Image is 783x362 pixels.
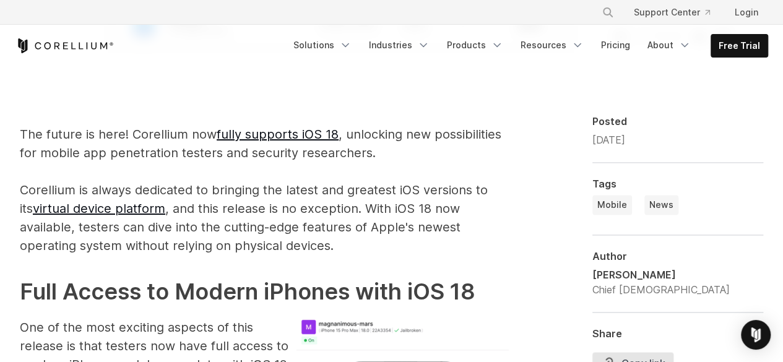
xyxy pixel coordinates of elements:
div: [PERSON_NAME] [592,267,730,282]
a: Login [725,1,768,24]
a: Solutions [286,34,359,56]
a: Pricing [594,34,638,56]
a: Products [439,34,511,56]
div: Tags [592,178,763,190]
a: Free Trial [711,35,768,57]
div: Author [592,250,763,262]
a: virtual device platform [33,201,165,216]
button: Search [597,1,619,24]
a: Support Center [624,1,720,24]
div: Chief [DEMOGRAPHIC_DATA] [592,282,730,297]
div: Navigation Menu [587,1,768,24]
span: Mobile [597,199,627,211]
div: Navigation Menu [286,34,768,58]
a: Resources [513,34,591,56]
a: About [640,34,698,56]
a: Corellium Home [15,38,114,53]
a: News [644,195,678,215]
a: Industries [361,34,437,56]
a: fully supports iOS 18 [217,127,339,142]
a: Mobile [592,195,632,215]
div: Posted [592,115,763,127]
span: [DATE] [592,134,625,146]
div: Share [592,327,763,340]
p: The future is here! Corellium now , unlocking new possibilities for mobile app penetration tester... [20,125,509,255]
div: Open Intercom Messenger [741,320,771,350]
strong: Full Access to Modern iPhones with iOS 18 [20,278,475,305]
span: News [649,199,673,211]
